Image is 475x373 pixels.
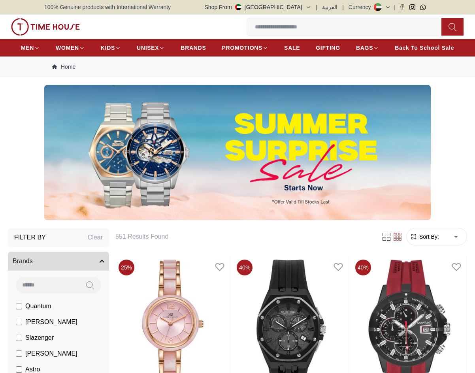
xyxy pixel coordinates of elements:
div: Currency [349,3,374,11]
img: ... [11,18,80,36]
input: [PERSON_NAME] [16,350,22,357]
a: KIDS [101,41,121,55]
a: Home [52,63,75,71]
span: BRANDS [181,44,206,52]
span: | [394,3,396,11]
span: KIDS [101,44,115,52]
span: [PERSON_NAME] [25,317,77,327]
span: Brands [13,256,33,266]
span: Quantum [25,301,51,311]
a: Facebook [399,4,405,10]
a: SALE [284,41,300,55]
a: PROMOTIONS [222,41,268,55]
span: UNISEX [137,44,159,52]
span: 40 % [355,260,371,275]
span: | [342,3,344,11]
span: 100% Genuine products with International Warranty [44,3,171,11]
span: | [316,3,318,11]
span: 25 % [119,260,134,275]
input: Astro [16,366,22,373]
a: GIFTING [316,41,340,55]
button: العربية [322,3,337,11]
nav: Breadcrumb [44,57,431,77]
span: 40 % [237,260,253,275]
span: Slazenger [25,333,54,343]
span: Back To School Sale [395,44,454,52]
button: Brands [8,252,109,271]
span: MEN [21,44,34,52]
img: ... [44,85,431,220]
button: Shop From[GEOGRAPHIC_DATA] [205,3,311,11]
a: UNISEX [137,41,165,55]
span: PROMOTIONS [222,44,262,52]
span: [PERSON_NAME] [25,349,77,358]
input: Quantum [16,303,22,309]
img: United Arab Emirates [235,4,241,10]
a: BRANDS [181,41,206,55]
div: Clear [88,233,103,242]
a: MEN [21,41,40,55]
button: Sort By: [410,233,439,241]
a: Back To School Sale [395,41,454,55]
h3: Filter By [14,233,46,242]
a: Whatsapp [420,4,426,10]
a: Instagram [409,4,415,10]
a: BAGS [356,41,379,55]
input: Slazenger [16,335,22,341]
a: WOMEN [56,41,85,55]
span: SALE [284,44,300,52]
h6: 551 Results Found [115,232,371,241]
span: WOMEN [56,44,79,52]
span: GIFTING [316,44,340,52]
span: Sort By: [418,233,439,241]
span: BAGS [356,44,373,52]
input: [PERSON_NAME] [16,319,22,325]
